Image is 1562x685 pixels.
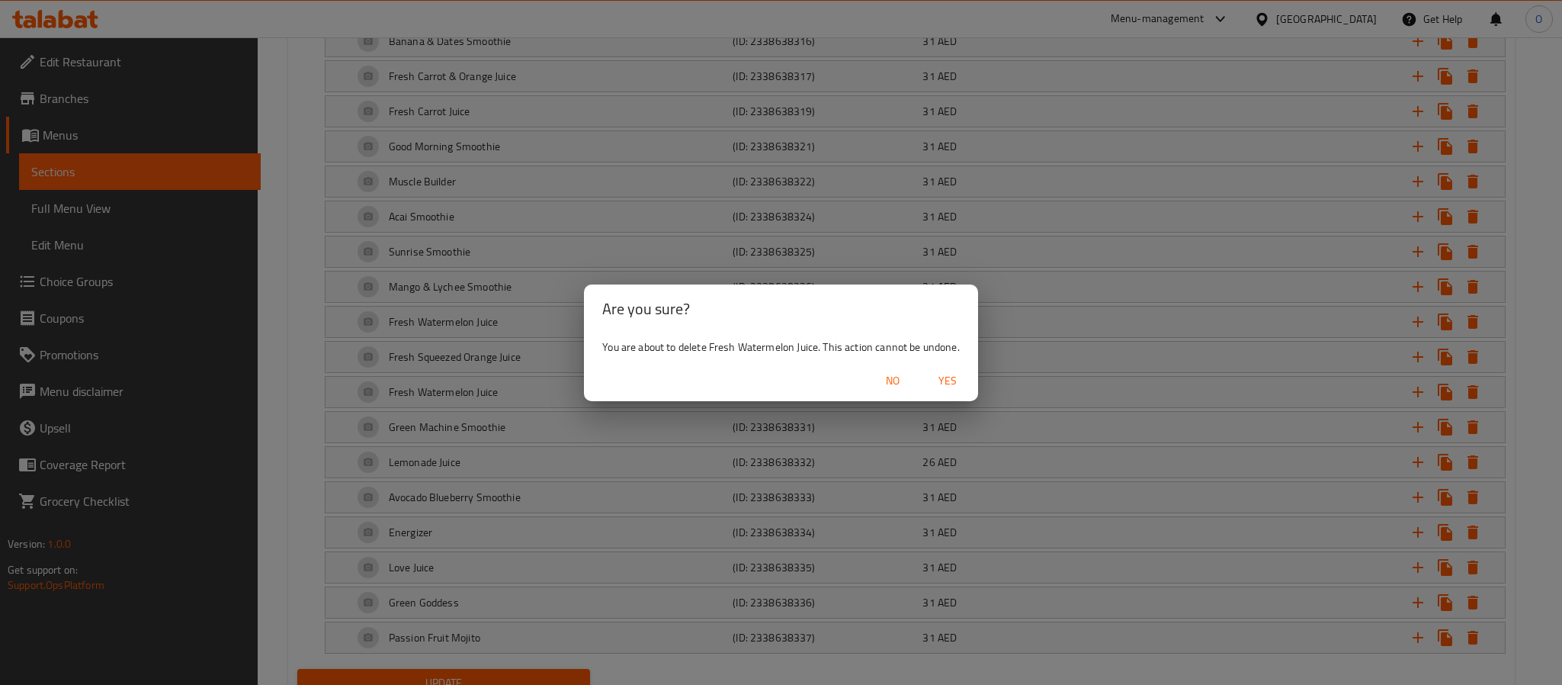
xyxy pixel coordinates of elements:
span: Yes [929,371,966,391]
h2: Are you sure? [602,297,960,321]
button: Yes [923,367,972,395]
button: No [868,367,917,395]
div: You are about to delete Fresh Watermelon Juice. This action cannot be undone. [584,333,978,361]
span: No [874,371,911,391]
